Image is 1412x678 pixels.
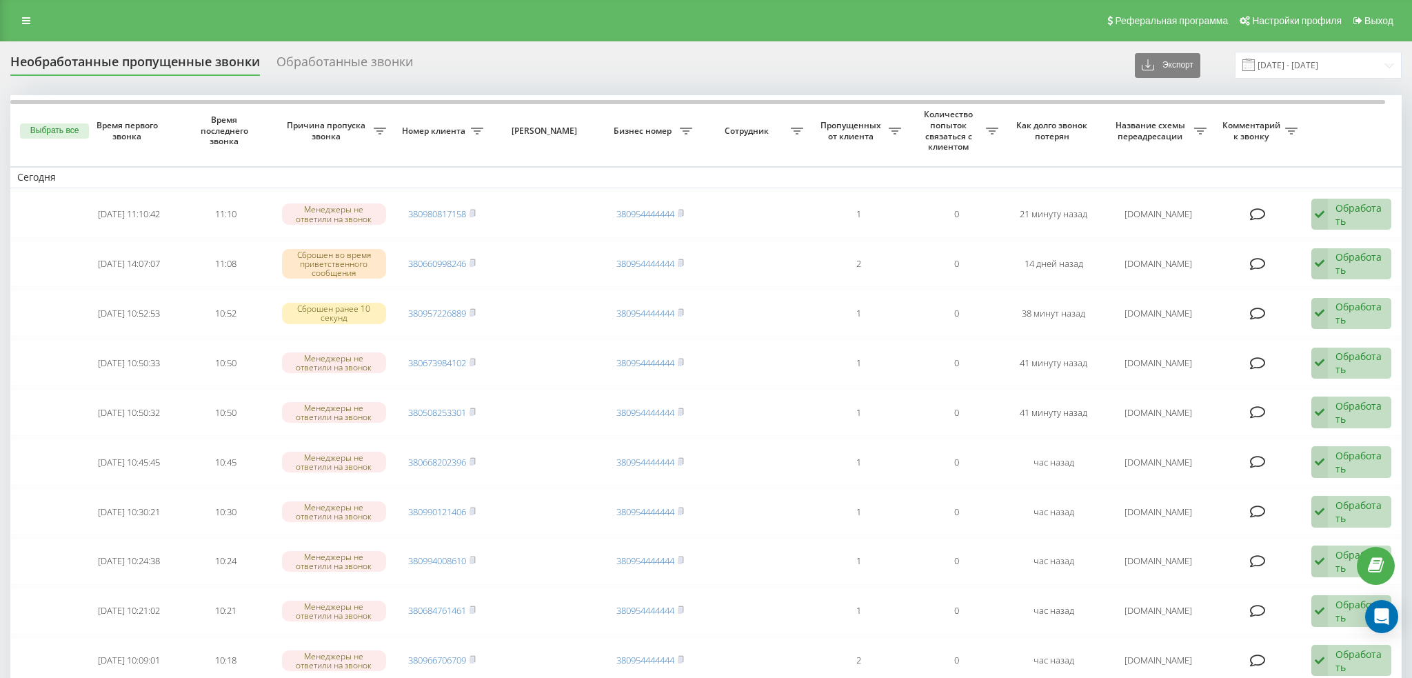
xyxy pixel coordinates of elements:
td: час назад [1005,488,1102,535]
td: [DOMAIN_NAME] [1102,191,1213,238]
div: Обработать [1335,499,1384,525]
td: [DOMAIN_NAME] [1102,538,1213,585]
td: [DOMAIN_NAME] [1102,488,1213,535]
a: 380990121406 [408,506,466,518]
td: 0 [908,191,1005,238]
td: 1 [810,538,907,585]
td: [DATE] 10:24:38 [80,538,177,585]
div: Менеджеры не ответили на звонок [282,452,386,472]
td: [DATE] 10:50:33 [80,339,177,386]
td: 0 [908,389,1005,436]
div: Менеджеры не ответили на звонок [282,352,386,373]
td: 14 дней назад [1005,241,1102,288]
td: 1 [810,588,907,635]
div: Обработать [1335,598,1384,624]
a: 380954444444 [616,654,674,666]
td: 1 [810,439,907,486]
td: 41 минуту назад [1005,339,1102,386]
div: Менеджеры не ответили на звонок [282,402,386,423]
a: 380954444444 [616,604,674,617]
span: Время первого звонка [91,120,166,141]
td: 10:30 [177,488,274,535]
span: Как долго звонок потерян [1016,120,1091,141]
div: Менеджеры не ответили на звонок [282,203,386,224]
span: Сотрудник [706,126,791,137]
div: Обработать [1335,399,1384,426]
div: Обработать [1335,648,1384,674]
td: 2 [810,241,907,288]
span: Выход [1364,15,1393,26]
td: 10:50 [177,389,274,436]
div: Open Intercom Messenger [1365,600,1398,633]
div: Менеджеры не ответили на звонок [282,601,386,621]
div: Обработать [1335,250,1384,277]
a: 380954444444 [616,257,674,270]
td: [DOMAIN_NAME] [1102,339,1213,386]
td: [DATE] 11:10:42 [80,191,177,238]
a: 380954444444 [616,208,674,220]
td: [DATE] 10:52:53 [80,290,177,337]
td: 10:24 [177,538,274,585]
td: [DATE] 10:50:32 [80,389,177,436]
div: Обработанные звонки [276,54,413,76]
td: 38 минут назад [1005,290,1102,337]
a: 380954444444 [616,555,674,567]
span: Причина пропуска звонка [281,120,374,141]
td: час назад [1005,538,1102,585]
div: Обработать [1335,300,1384,326]
td: 10:50 [177,339,274,386]
td: [DATE] 10:30:21 [80,488,177,535]
td: 1 [810,488,907,535]
span: [PERSON_NAME] [502,126,589,137]
div: Сброшен во время приветственного сообщения [282,249,386,279]
td: 0 [908,241,1005,288]
span: Пропущенных от клиента [817,120,888,141]
td: 1 [810,290,907,337]
div: Необработанные пропущенные звонки [10,54,260,76]
a: 380508253301 [408,406,466,419]
div: Обработать [1335,350,1384,376]
td: [DOMAIN_NAME] [1102,439,1213,486]
span: Количество попыток связаться с клиентом [915,109,986,152]
td: 1 [810,339,907,386]
td: 0 [908,339,1005,386]
span: Настройки профиля [1252,15,1342,26]
td: 0 [908,488,1005,535]
span: Комментарий к звонку [1220,120,1284,141]
td: час назад [1005,439,1102,486]
td: 10:21 [177,588,274,635]
td: 21 минуту назад [1005,191,1102,238]
div: Обработать [1335,201,1384,228]
td: 0 [908,588,1005,635]
a: 380668202396 [408,456,466,468]
td: [DOMAIN_NAME] [1102,588,1213,635]
td: [DOMAIN_NAME] [1102,241,1213,288]
td: 11:10 [177,191,274,238]
td: 10:52 [177,290,274,337]
td: [DATE] 10:45:45 [80,439,177,486]
button: Экспорт [1135,53,1200,78]
span: Название схемы переадресации [1109,120,1194,141]
div: Менеджеры не ответили на звонок [282,501,386,522]
td: Сегодня [10,167,1402,188]
td: [DOMAIN_NAME] [1102,290,1213,337]
td: [DATE] 10:21:02 [80,588,177,635]
span: Номер клиента [400,126,471,137]
a: 380660998246 [408,257,466,270]
div: Сброшен ранее 10 секунд [282,303,386,323]
a: 380994008610 [408,555,466,567]
a: 380954444444 [616,307,674,319]
a: 380954444444 [616,456,674,468]
a: 380957226889 [408,307,466,319]
a: 380673984102 [408,357,466,369]
td: 41 минуту назад [1005,389,1102,436]
a: 380954444444 [616,506,674,518]
td: [DATE] 14:07:07 [80,241,177,288]
a: 380966706709 [408,654,466,666]
td: 1 [810,191,907,238]
td: 1 [810,389,907,436]
td: 0 [908,538,1005,585]
div: Менеджеры не ответили на звонок [282,650,386,671]
div: Обработать [1335,449,1384,475]
td: [DOMAIN_NAME] [1102,389,1213,436]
